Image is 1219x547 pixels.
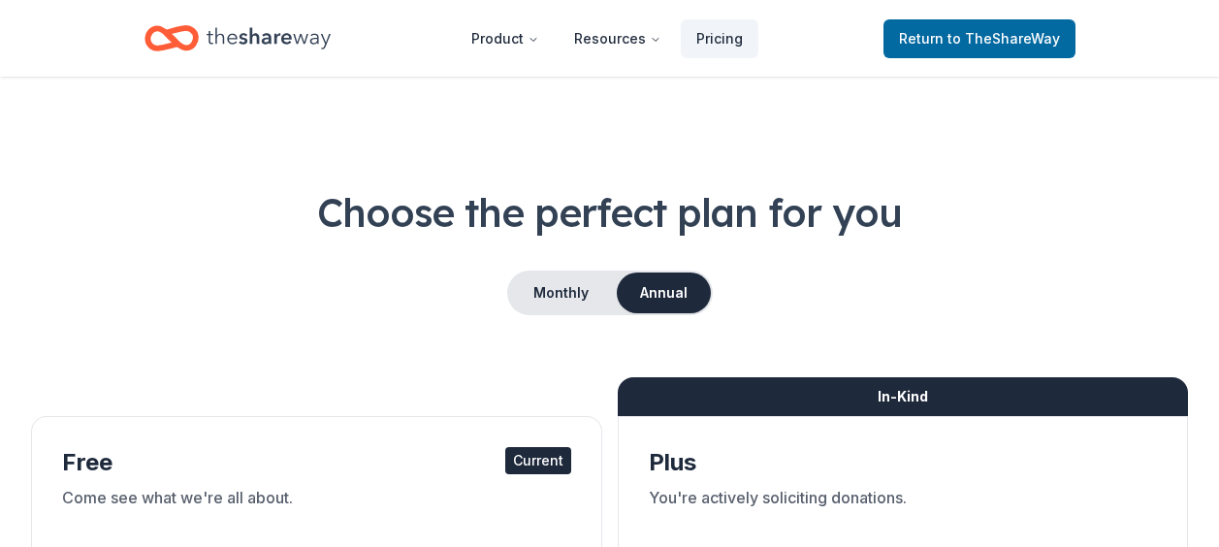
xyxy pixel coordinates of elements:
[31,185,1188,240] h1: Choose the perfect plan for you
[456,19,555,58] button: Product
[505,447,571,474] div: Current
[649,447,1158,478] div: Plus
[456,16,758,61] nav: Main
[144,16,331,61] a: Home
[883,19,1075,58] a: Returnto TheShareWay
[62,447,571,478] div: Free
[618,377,1189,416] div: In-Kind
[681,19,758,58] a: Pricing
[559,19,677,58] button: Resources
[617,273,711,313] button: Annual
[947,30,1060,47] span: to TheShareWay
[899,27,1060,50] span: Return
[62,486,571,540] div: Come see what we're all about.
[509,273,613,313] button: Monthly
[649,486,1158,540] div: You're actively soliciting donations.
